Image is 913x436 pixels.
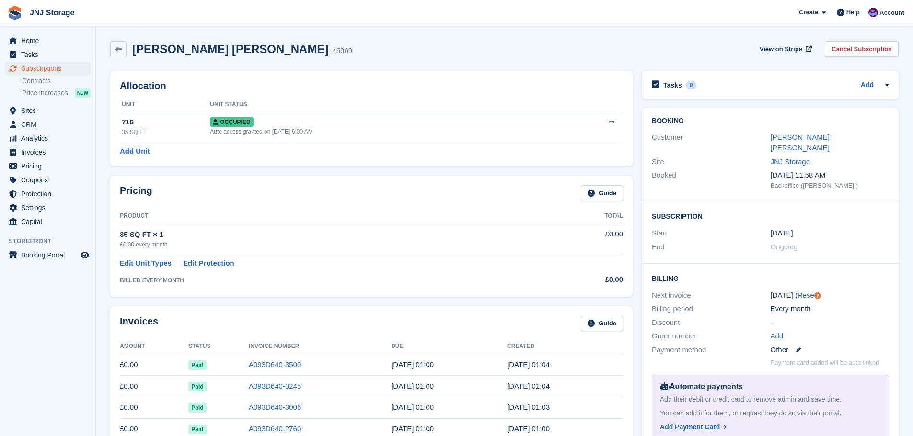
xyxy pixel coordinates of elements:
a: menu [5,118,91,131]
div: Discount [652,317,770,328]
time: 2025-07-09 00:04:50 UTC [507,382,550,390]
h2: Subscription [652,211,889,221]
div: Next invoice [652,290,770,301]
h2: Tasks [663,81,682,89]
div: 716 [122,117,210,128]
div: £0.00 [553,274,623,285]
th: Status [188,339,249,354]
h2: Allocation [120,80,623,91]
h2: Booking [652,117,889,125]
span: CRM [21,118,79,131]
a: Edit Protection [183,258,234,269]
a: Add Payment Card [660,422,877,432]
span: Capital [21,215,79,228]
div: Other [771,345,889,356]
div: End [652,242,770,253]
a: A093D640-2760 [249,425,301,433]
span: Account [879,8,904,18]
a: menu [5,159,91,173]
div: Booked [652,170,770,190]
th: Invoice Number [249,339,391,354]
a: [PERSON_NAME] [PERSON_NAME] [771,133,830,152]
time: 2025-06-09 00:03:48 UTC [507,403,550,411]
a: Guide [581,185,623,201]
th: Total [553,209,623,224]
th: Created [507,339,623,354]
span: Subscriptions [21,62,79,75]
div: Auto access granted on [DATE] 6:00 AM [210,127,555,136]
a: JNJ Storage [771,157,810,166]
h2: [PERSON_NAME] [PERSON_NAME] [132,43,328,56]
div: 35 SQ FT [122,128,210,136]
span: Storefront [9,236,95,246]
span: Sites [21,104,79,117]
time: 2025-08-09 00:04:52 UTC [507,360,550,369]
time: 2025-05-09 00:00:14 UTC [507,425,550,433]
a: menu [5,48,91,61]
th: Amount [120,339,188,354]
a: menu [5,201,91,214]
a: A093D640-3500 [249,360,301,369]
span: Paid [188,382,206,391]
div: Customer [652,132,770,154]
a: menu [5,187,91,201]
div: 45969 [332,45,352,56]
div: - [771,317,889,328]
th: Unit [120,97,210,112]
a: Price increases NEW [22,88,91,98]
div: [DATE] ( ) [771,290,889,301]
img: Jonathan Scrase [868,8,878,17]
a: View on Stripe [756,41,814,57]
a: Add [771,331,784,342]
h2: Invoices [120,316,158,332]
div: Add their debit or credit card to remove admin and save time. [660,394,881,404]
a: menu [5,215,91,228]
a: Preview store [79,249,91,261]
div: Automate payments [660,381,881,392]
a: Guide [581,316,623,332]
a: menu [5,132,91,145]
time: 2025-05-10 00:00:00 UTC [391,425,434,433]
img: stora-icon-8386f47178a22dfd0bd8f6a31ec36ba5ce8667c1dd55bd0f319d3a0aa187defe.svg [8,6,22,20]
div: Site [652,157,770,168]
span: Invoices [21,145,79,159]
a: menu [5,34,91,47]
a: menu [5,104,91,117]
td: £0.00 [553,224,623,254]
span: Paid [188,360,206,370]
a: Reset [797,291,816,299]
span: Tasks [21,48,79,61]
div: Start [652,228,770,239]
div: Billing period [652,303,770,314]
div: Payment method [652,345,770,356]
a: JNJ Storage [26,5,78,21]
span: Occupied [210,117,253,127]
p: Payment card added will be auto-linked [771,358,879,368]
span: Pricing [21,159,79,173]
span: View on Stripe [760,45,802,54]
span: Coupons [21,173,79,187]
span: Booking Portal [21,248,79,262]
div: You can add it for them, or request they do so via their portal. [660,408,881,418]
div: NEW [75,88,91,98]
a: menu [5,173,91,187]
a: menu [5,62,91,75]
time: 2024-07-09 00:00:00 UTC [771,228,793,239]
span: Home [21,34,79,47]
span: Paid [188,403,206,413]
time: 2025-07-10 00:00:00 UTC [391,382,434,390]
a: Edit Unit Types [120,258,172,269]
div: BILLED EVERY MONTH [120,276,553,285]
span: Price increases [22,89,68,98]
th: Product [120,209,553,224]
div: 35 SQ FT × 1 [120,229,553,240]
div: Every month [771,303,889,314]
div: Backoffice ([PERSON_NAME] ) [771,181,889,190]
h2: Billing [652,273,889,283]
time: 2025-06-10 00:00:00 UTC [391,403,434,411]
span: Ongoing [771,243,798,251]
div: Tooltip anchor [813,291,822,300]
div: Order number [652,331,770,342]
a: menu [5,145,91,159]
time: 2025-08-10 00:00:00 UTC [391,360,434,369]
